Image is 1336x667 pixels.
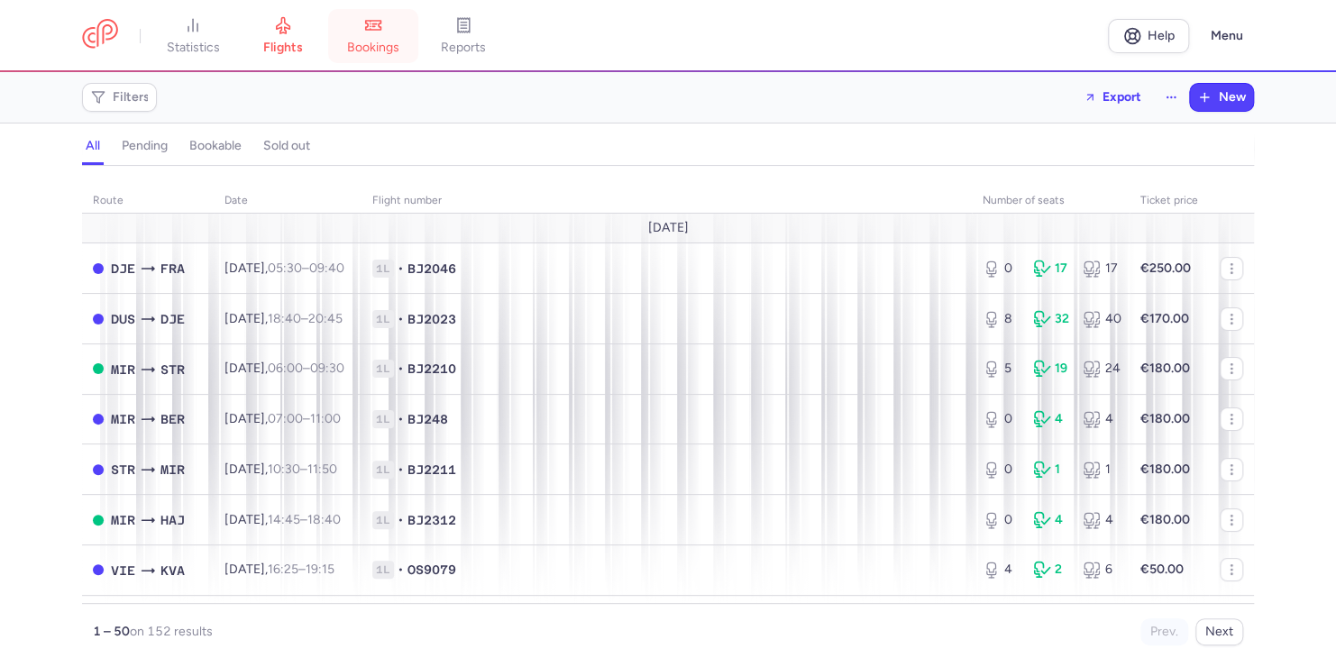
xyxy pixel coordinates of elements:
[224,461,337,477] span: [DATE],
[268,411,303,426] time: 07:00
[83,84,156,111] button: Filters
[268,512,341,527] span: –
[113,90,150,105] span: Filters
[372,410,394,428] span: 1L
[983,461,1019,479] div: 0
[1083,310,1119,328] div: 40
[407,260,456,278] span: BJ2046
[407,511,456,529] span: BJ2312
[1140,461,1190,477] strong: €180.00
[1083,561,1119,579] div: 6
[372,511,394,529] span: 1L
[1072,83,1153,112] button: Export
[82,187,214,215] th: route
[268,461,300,477] time: 10:30
[1033,410,1069,428] div: 4
[268,260,344,276] span: –
[407,461,456,479] span: BJ2211
[1033,360,1069,378] div: 19
[224,411,341,426] span: [DATE],
[1140,260,1191,276] strong: €250.00
[983,410,1019,428] div: 0
[983,260,1019,278] div: 0
[398,461,404,479] span: •
[307,461,337,477] time: 11:50
[160,360,185,379] span: STR
[972,187,1130,215] th: number of seats
[268,512,300,527] time: 14:45
[160,460,185,480] span: MIR
[407,360,456,378] span: BJ2210
[398,260,404,278] span: •
[1140,361,1190,376] strong: €180.00
[983,360,1019,378] div: 5
[263,40,303,56] span: flights
[398,561,404,579] span: •
[347,40,399,56] span: bookings
[1108,19,1189,53] a: Help
[407,410,448,428] span: BJ248
[1195,618,1243,645] button: Next
[1083,461,1119,479] div: 1
[372,561,394,579] span: 1L
[1200,19,1254,53] button: Menu
[983,561,1019,579] div: 4
[86,138,100,154] h4: all
[1148,29,1175,42] span: Help
[372,360,394,378] span: 1L
[1033,561,1069,579] div: 2
[93,624,130,639] strong: 1 – 50
[983,310,1019,328] div: 8
[308,311,343,326] time: 20:45
[441,40,486,56] span: reports
[268,411,341,426] span: –
[398,511,404,529] span: •
[160,259,185,279] span: FRA
[224,260,344,276] span: [DATE],
[224,562,334,577] span: [DATE],
[1140,618,1188,645] button: Prev.
[372,260,394,278] span: 1L
[1033,461,1069,479] div: 1
[111,561,135,580] span: VIE
[160,309,185,329] span: DJE
[263,138,310,154] h4: sold out
[268,461,337,477] span: –
[1219,90,1246,105] span: New
[130,624,213,639] span: on 152 results
[268,562,334,577] span: –
[122,138,168,154] h4: pending
[648,221,689,235] span: [DATE]
[983,511,1019,529] div: 0
[309,260,344,276] time: 09:40
[111,510,135,530] span: MIR
[307,512,341,527] time: 18:40
[268,562,298,577] time: 16:25
[398,310,404,328] span: •
[1140,411,1190,426] strong: €180.00
[372,461,394,479] span: 1L
[361,187,972,215] th: Flight number
[189,138,242,154] h4: bookable
[1083,260,1119,278] div: 17
[160,510,185,530] span: HAJ
[160,409,185,429] span: BER
[148,16,238,56] a: statistics
[1083,360,1119,378] div: 24
[1103,90,1141,104] span: Export
[1033,511,1069,529] div: 4
[398,410,404,428] span: •
[1083,511,1119,529] div: 4
[1083,410,1119,428] div: 4
[1140,512,1190,527] strong: €180.00
[398,360,404,378] span: •
[111,460,135,480] span: STR
[111,309,135,329] span: DUS
[224,361,344,376] span: [DATE],
[224,512,341,527] span: [DATE],
[111,360,135,379] span: MIR
[1130,187,1209,215] th: Ticket price
[1140,311,1189,326] strong: €170.00
[268,361,344,376] span: –
[238,16,328,56] a: flights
